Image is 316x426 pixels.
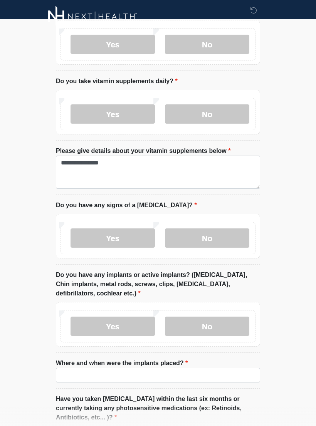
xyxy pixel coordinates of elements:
[165,228,249,248] label: No
[56,201,197,210] label: Do you have any signs of a [MEDICAL_DATA]?
[56,77,178,86] label: Do you take vitamin supplements daily?
[71,104,155,124] label: Yes
[56,146,230,156] label: Please give details about your vitamin supplements below
[56,394,260,422] label: Have you taken [MEDICAL_DATA] within the last six months or currently taking any photosensitive m...
[56,359,188,368] label: Where and when were the implants placed?
[56,270,260,298] label: Do you have any implants or active implants? ([MEDICAL_DATA], Chin implants, metal rods, screws, ...
[71,317,155,336] label: Yes
[71,228,155,248] label: Yes
[165,104,249,124] label: No
[48,6,137,27] img: Next-Health Logo
[165,35,249,54] label: No
[71,35,155,54] label: Yes
[165,317,249,336] label: No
